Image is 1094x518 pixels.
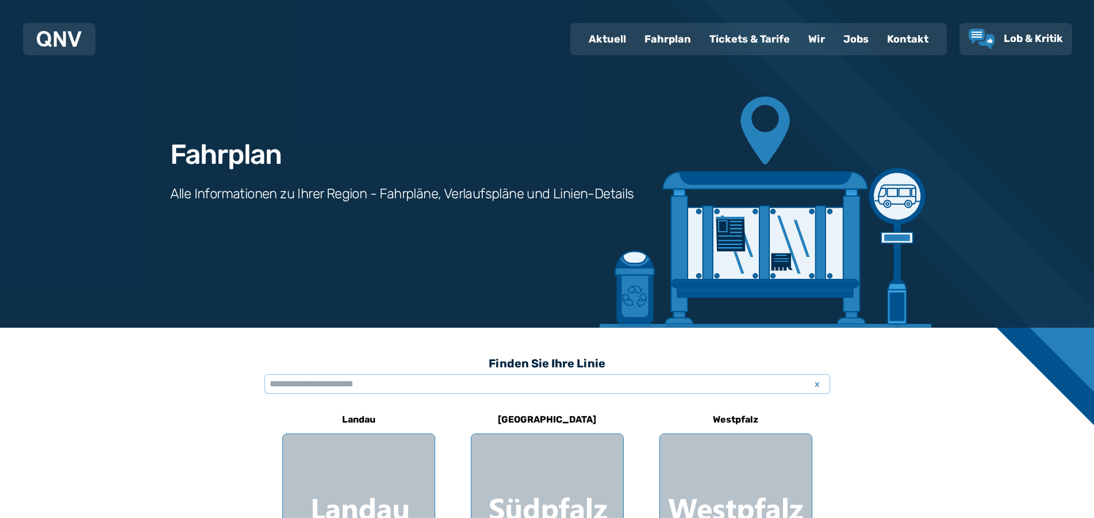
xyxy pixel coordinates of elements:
a: Lob & Kritik [969,29,1063,49]
a: QNV Logo [37,28,82,51]
h1: Fahrplan [170,141,282,168]
a: Tickets & Tarife [700,24,799,54]
h3: Alle Informationen zu Ihrer Region - Fahrpläne, Verlaufspläne und Linien-Details [170,185,634,203]
h6: Landau [337,410,380,429]
h6: [GEOGRAPHIC_DATA] [493,410,601,429]
span: Lob & Kritik [1004,32,1063,45]
a: Aktuell [579,24,635,54]
a: Wir [799,24,834,54]
img: QNV Logo [37,31,82,47]
a: Kontakt [878,24,938,54]
span: x [809,377,826,391]
a: Jobs [834,24,878,54]
h6: Westpfalz [708,410,763,429]
a: Fahrplan [635,24,700,54]
h3: Finden Sie Ihre Linie [264,351,830,376]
